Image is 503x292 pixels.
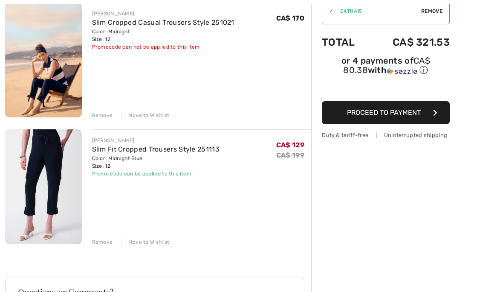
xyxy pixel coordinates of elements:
[92,43,234,51] div: Promocode can not be applied to this item
[347,108,421,117] span: Proceed to Payment
[92,10,234,18] div: [PERSON_NAME]
[276,141,304,149] span: CA$ 129
[322,57,450,79] div: or 4 payments ofCA$ 80.38withSezzle Click to learn more about Sezzle
[421,7,442,15] span: Remove
[92,137,220,144] div: [PERSON_NAME]
[276,151,304,159] s: CA$ 199
[92,111,113,119] div: Remove
[92,145,220,153] a: Slim Fit Cropped Trousers Style 251113
[322,28,369,57] td: Total
[121,111,170,119] div: Move to Wishlist
[276,14,304,22] span: CA$ 170
[92,238,113,246] div: Remove
[322,7,333,15] div: ✔
[322,101,450,124] button: Proceed to Payment
[92,155,220,170] div: Color: Midnight Blue Size: 12
[387,67,417,75] img: Sezzle
[92,170,220,178] div: Promo code can be applied to this item
[322,57,450,76] div: or 4 payments of with
[5,3,82,117] img: Slim Cropped Casual Trousers Style 251021
[92,28,234,43] div: Color: Midnight Size: 12
[322,131,450,139] div: Duty & tariff-free | Uninterrupted shipping
[343,55,430,75] span: CA$ 80.38
[369,28,450,57] td: CA$ 321.53
[92,18,234,26] a: Slim Cropped Casual Trousers Style 251021
[121,238,170,246] div: Move to Wishlist
[5,129,82,244] img: Slim Fit Cropped Trousers Style 251113
[322,79,450,98] iframe: PayPal-paypal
